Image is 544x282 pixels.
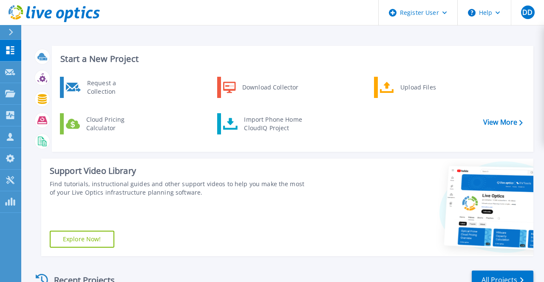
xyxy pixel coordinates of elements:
[374,77,461,98] a: Upload Files
[60,54,522,64] h3: Start a New Project
[82,115,145,132] div: Cloud Pricing Calculator
[50,165,306,176] div: Support Video Library
[396,79,459,96] div: Upload Files
[60,77,147,98] a: Request a Collection
[522,9,533,16] span: DD
[60,113,147,134] a: Cloud Pricing Calculator
[50,180,306,197] div: Find tutorials, instructional guides and other support videos to help you make the most of your L...
[217,77,304,98] a: Download Collector
[483,118,523,126] a: View More
[50,231,114,248] a: Explore Now!
[83,79,145,96] div: Request a Collection
[240,115,306,132] div: Import Phone Home CloudIQ Project
[238,79,302,96] div: Download Collector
